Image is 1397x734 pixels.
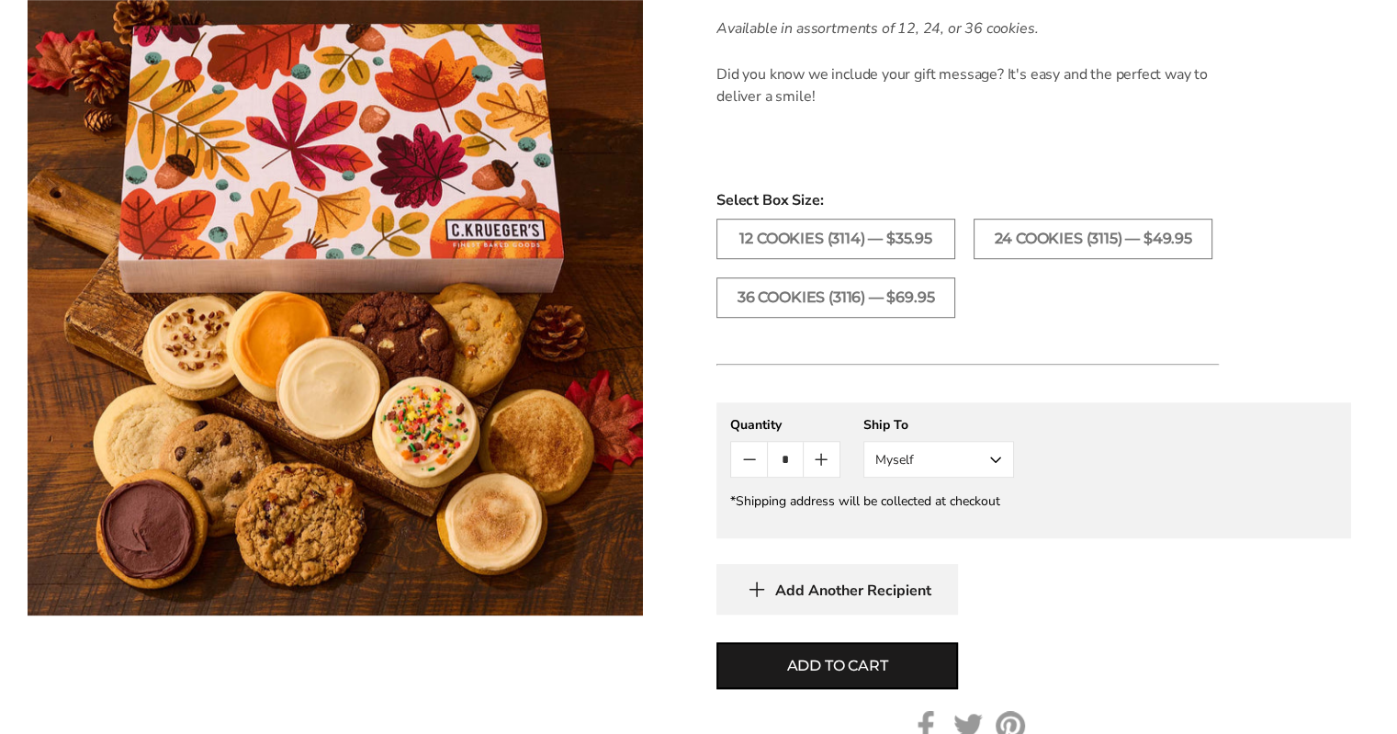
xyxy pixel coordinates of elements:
button: Add Another Recipient [716,564,958,615]
button: Count plus [804,442,839,477]
button: Myself [863,441,1014,478]
span: Select Box Size: [716,189,1351,211]
input: Quantity [767,442,803,477]
div: Quantity [730,416,840,434]
label: 36 COOKIES (3116) — $69.95 [716,277,955,318]
p: Did you know we include your gift message? It's easy and the perfect way to deliver a smile! [716,63,1219,107]
button: Count minus [731,442,767,477]
label: 12 COOKIES (3114) — $35.95 [716,219,955,259]
button: Add to cart [716,642,958,689]
div: *Shipping address will be collected at checkout [730,492,1337,510]
label: 24 COOKIES (3115) — $49.95 [974,219,1212,259]
span: Add to cart [787,655,888,677]
gfm-form: New recipient [716,402,1351,538]
span: Add Another Recipient [775,582,931,600]
em: Available in assortments of 12, 24, or 36 cookies. [716,18,1038,39]
div: Ship To [863,416,1014,434]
